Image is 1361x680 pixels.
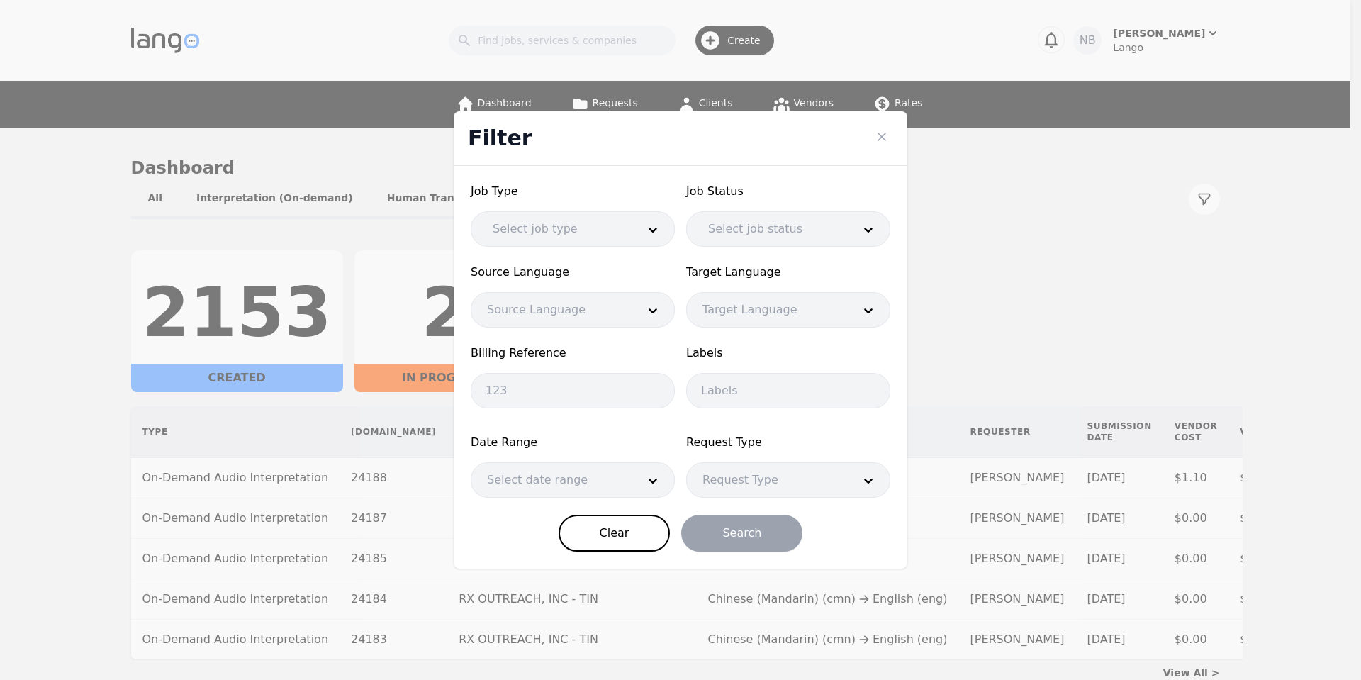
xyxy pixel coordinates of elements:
[471,183,675,200] span: Job Type
[681,515,802,552] button: Search
[468,126,532,150] span: Filter
[686,434,890,451] span: Request Type
[686,264,890,281] span: Target Language
[686,345,890,362] span: Labels
[686,373,890,408] input: Labels
[471,434,675,451] span: Date Range
[471,373,675,408] input: 123
[870,126,893,148] button: Close
[471,264,675,281] span: Source Language
[559,515,671,552] button: Clear
[471,345,675,362] span: Billing Reference
[686,183,890,200] span: Job Status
